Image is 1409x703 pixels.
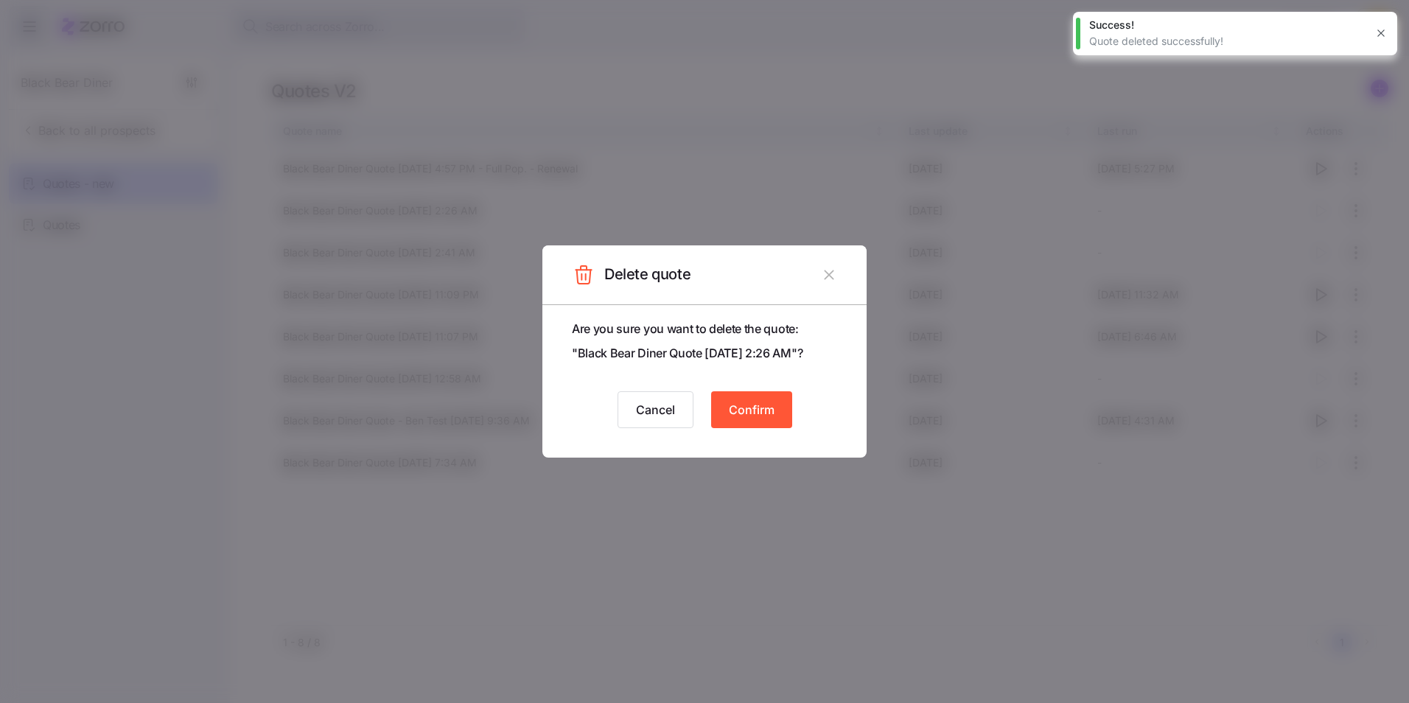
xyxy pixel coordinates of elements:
[604,262,690,287] span: Delete quote
[729,401,775,419] span: Confirm
[711,391,792,428] button: Confirm
[572,320,803,363] span: Are you sure you want to delete the quote: " Black Bear Diner Quote [DATE] 2:26 AM "?
[636,401,675,419] span: Cancel
[1089,34,1365,49] div: Quote deleted successfully!
[1089,18,1365,32] div: Success!
[618,391,693,428] button: Cancel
